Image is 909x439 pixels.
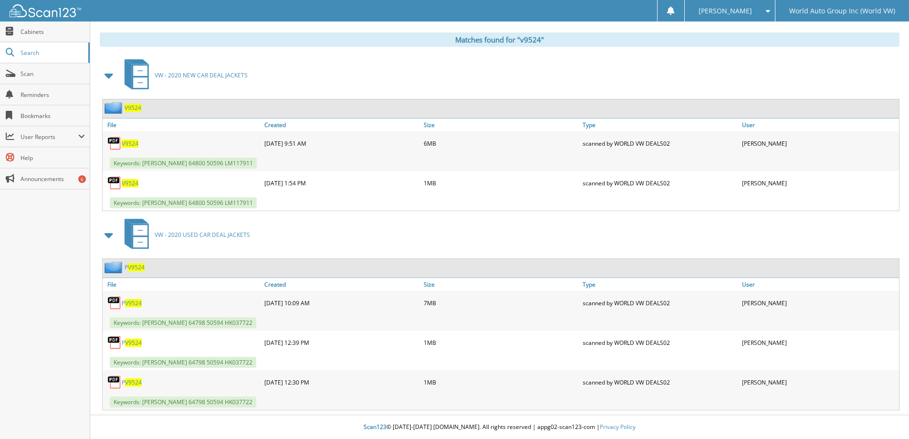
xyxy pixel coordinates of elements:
[740,293,899,312] div: [PERSON_NAME]
[21,133,78,141] span: User Reports
[122,179,138,187] a: V9524
[262,134,421,153] div: [DATE] 9:51 AM
[122,339,142,347] a: PV9524
[125,299,142,307] span: V9524
[421,278,581,291] a: Size
[21,112,85,120] span: Bookmarks
[262,373,421,392] div: [DATE] 12:30 PM
[740,134,899,153] div: [PERSON_NAME]
[789,8,895,14] span: World Auto Group Inc (World VW)
[90,416,909,439] div: © [DATE]-[DATE] [DOMAIN_NAME]. All rights reserved | appg02-scan123-com |
[125,104,141,112] a: V9524
[421,134,581,153] div: 6MB
[21,28,85,36] span: Cabinets
[421,118,581,131] a: Size
[122,299,142,307] a: PV9524
[110,317,256,328] span: Keywords: [PERSON_NAME] 64798 50594 HK037722
[21,154,85,162] span: Help
[125,339,142,347] span: V9524
[125,263,145,271] a: PV9524
[122,378,142,386] a: PV9524
[262,333,421,352] div: [DATE] 12:39 PM
[600,423,636,431] a: Privacy Policy
[107,335,122,350] img: PDF.png
[580,118,740,131] a: Type
[103,118,262,131] a: File
[580,373,740,392] div: scanned by WORLD VW DEALS02
[104,261,125,273] img: folder2.png
[21,91,85,99] span: Reminders
[103,278,262,291] a: File
[699,8,752,14] span: [PERSON_NAME]
[128,263,145,271] span: V9524
[21,70,85,78] span: Scan
[107,296,122,310] img: PDF.png
[78,175,86,183] div: 6
[262,278,421,291] a: Created
[100,32,899,47] div: Matches found for "v9524"
[740,373,899,392] div: [PERSON_NAME]
[580,278,740,291] a: Type
[104,102,125,114] img: folder2.png
[580,293,740,312] div: scanned by WORLD VW DEALS02
[155,71,248,79] span: VW - 2020 NEW CAR DEAL JACKETS
[110,197,257,208] span: Keywords: [PERSON_NAME] 64800 50596 LM117911
[580,134,740,153] div: scanned by WORLD VW DEALS02
[421,373,581,392] div: 1MB
[119,56,248,94] a: VW - 2020 NEW CAR DEAL JACKETS
[125,378,142,386] span: V9524
[21,49,84,57] span: Search
[110,158,257,169] span: Keywords: [PERSON_NAME] 64800 50596 LM117911
[740,278,899,291] a: User
[122,139,138,148] a: V9524
[107,136,122,150] img: PDF.png
[364,423,387,431] span: Scan123
[421,333,581,352] div: 1MB
[262,293,421,312] div: [DATE] 10:09 AM
[21,175,85,183] span: Announcements
[119,216,250,254] a: VW - 2020 USED CAR DEAL JACKETS
[580,173,740,193] div: scanned by WORLD VW DEALS02
[107,375,122,389] img: PDF.png
[262,173,421,193] div: [DATE] 1:54 PM
[110,396,256,407] span: Keywords: [PERSON_NAME] 64798 50594 HK037722
[155,231,250,239] span: VW - 2020 USED CAR DEAL JACKETS
[421,173,581,193] div: 1MB
[861,393,909,439] iframe: Chat Widget
[740,333,899,352] div: [PERSON_NAME]
[740,118,899,131] a: User
[262,118,421,131] a: Created
[110,357,256,368] span: Keywords: [PERSON_NAME] 64798 50594 HK037722
[107,176,122,190] img: PDF.png
[421,293,581,312] div: 7MB
[580,333,740,352] div: scanned by WORLD VW DEALS02
[740,173,899,193] div: [PERSON_NAME]
[10,4,81,17] img: scan123-logo-white.svg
